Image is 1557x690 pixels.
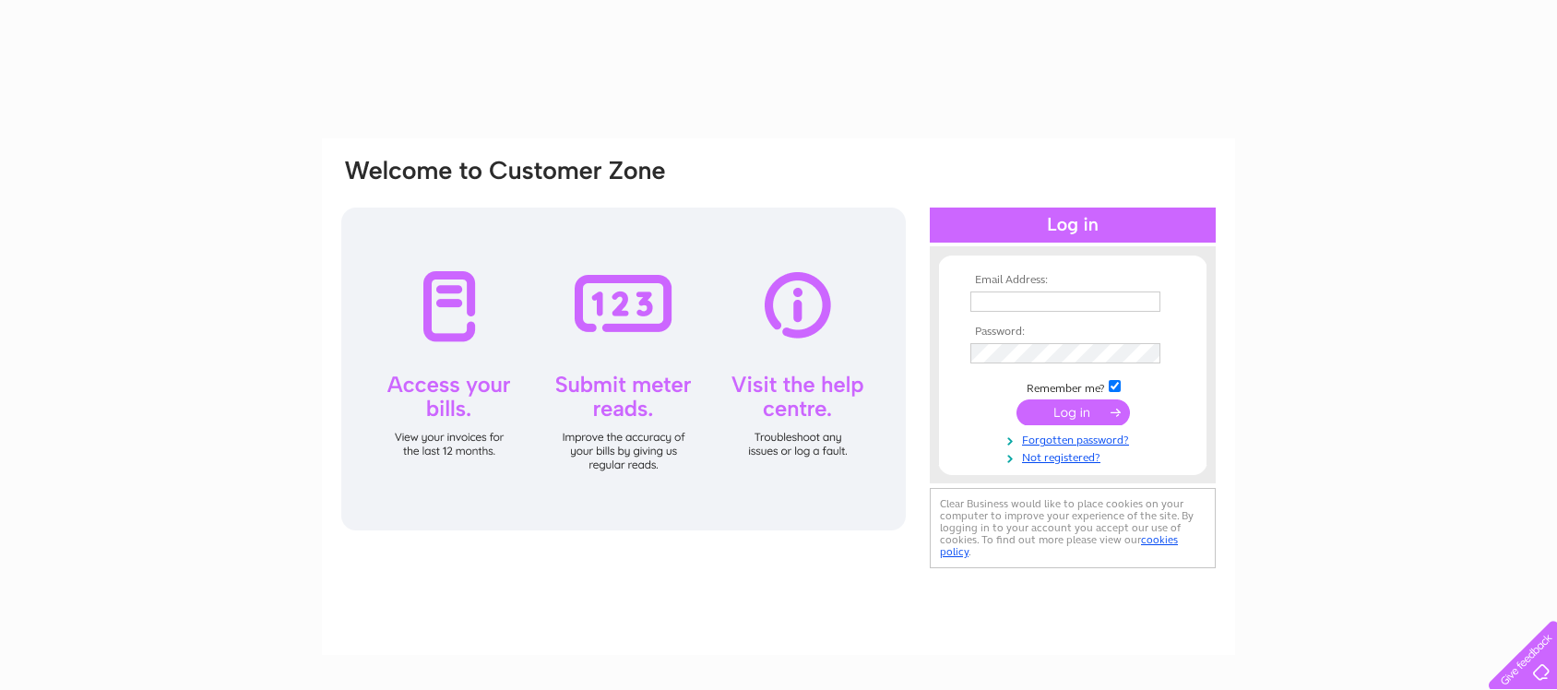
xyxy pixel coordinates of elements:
[970,447,1180,465] a: Not registered?
[970,430,1180,447] a: Forgotten password?
[940,533,1178,558] a: cookies policy
[930,488,1216,568] div: Clear Business would like to place cookies on your computer to improve your experience of the sit...
[966,377,1180,396] td: Remember me?
[1016,399,1130,425] input: Submit
[966,274,1180,287] th: Email Address:
[966,326,1180,339] th: Password:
